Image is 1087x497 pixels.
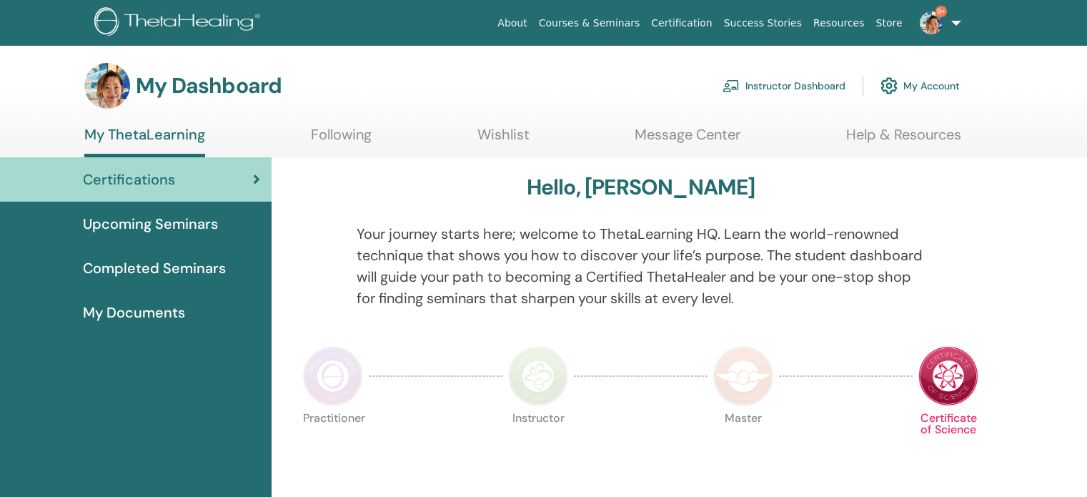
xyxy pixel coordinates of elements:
img: Certificate of Science [918,346,978,406]
a: Wishlist [477,126,530,154]
img: chalkboard-teacher.svg [723,79,740,92]
img: default.jpg [84,63,130,109]
img: Master [713,346,773,406]
a: About [492,10,532,36]
span: Certifications [83,169,175,190]
a: Success Stories [718,10,808,36]
h3: My Dashboard [136,73,282,99]
a: Message Center [635,126,740,154]
img: cog.svg [880,74,898,98]
img: default.jpg [920,11,943,34]
p: Certificate of Science [918,413,978,473]
a: Certification [645,10,718,36]
p: Practitioner [303,413,363,473]
a: My ThetaLearning [84,126,205,157]
span: Completed Seminars [83,257,226,279]
h3: Hello, [PERSON_NAME] [527,174,755,200]
a: Following [311,126,372,154]
a: Store [870,10,908,36]
span: Upcoming Seminars [83,213,218,235]
p: Your journey starts here; welcome to ThetaLearning HQ. Learn the world-renowned technique that sh... [357,223,925,309]
a: Resources [808,10,870,36]
img: Practitioner [303,346,363,406]
span: 9+ [935,6,947,17]
a: Instructor Dashboard [723,70,845,102]
a: Help & Resources [846,126,961,154]
p: Instructor [508,413,568,473]
a: Courses & Seminars [533,10,646,36]
img: Instructor [508,346,568,406]
p: Master [713,413,773,473]
a: My Account [880,70,960,102]
span: My Documents [83,302,185,323]
img: logo.png [94,7,265,39]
